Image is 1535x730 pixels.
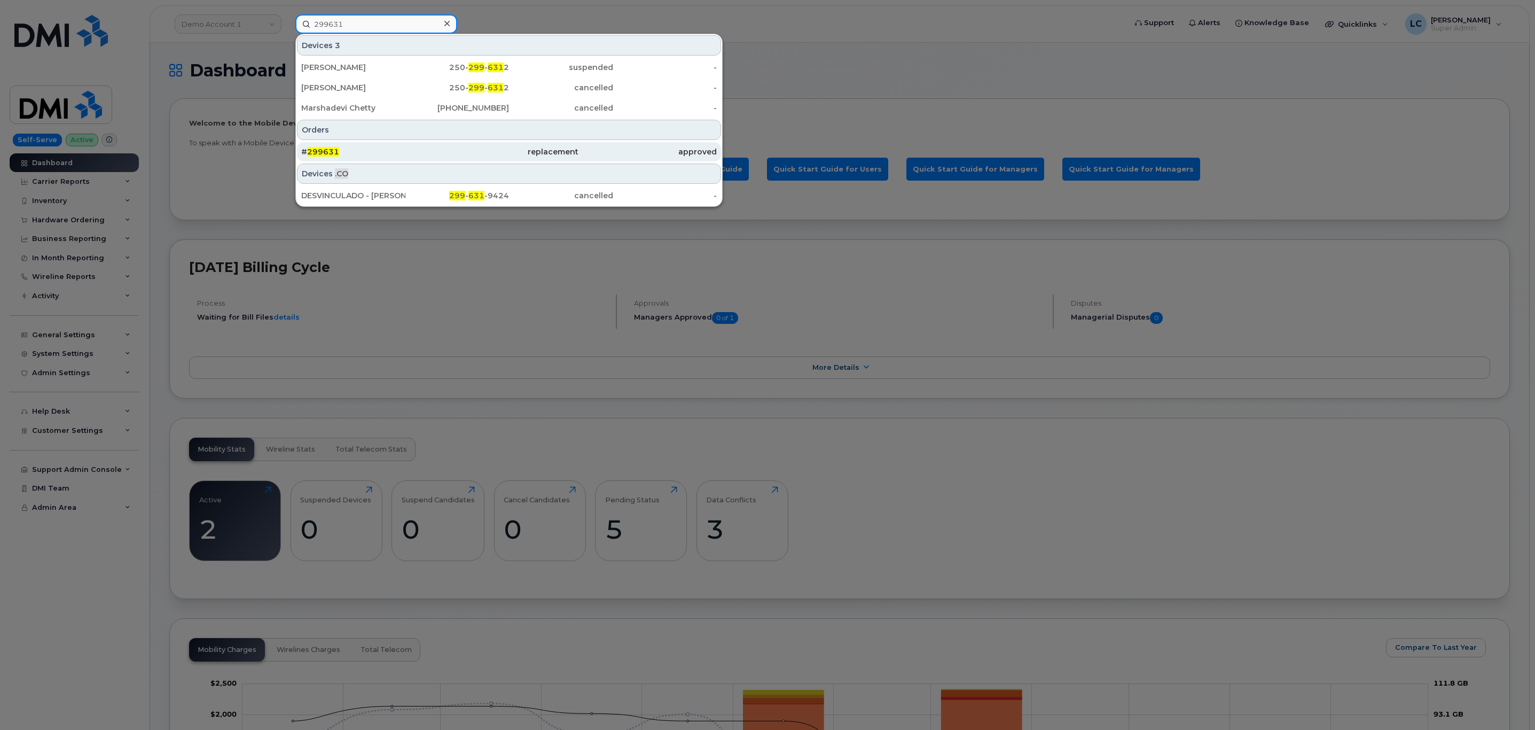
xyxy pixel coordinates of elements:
div: suspended [509,62,613,73]
span: 631 [488,63,504,72]
span: 299631 [307,147,339,157]
div: - [613,62,717,73]
a: Marshadevi Chetty[PHONE_NUMBER]cancelled- [297,98,721,118]
span: 3 [335,40,340,51]
div: cancelled [509,103,613,113]
div: [PHONE_NUMBER] [405,103,510,113]
span: 631 [468,191,484,200]
span: 299 [468,83,484,92]
div: Orders [297,120,721,140]
a: #299631replacementapproved [297,142,721,161]
span: 631 [488,83,504,92]
div: - -9424 [405,190,510,201]
div: # [301,146,440,157]
div: approved [578,146,717,157]
div: - [613,190,717,201]
div: Devices [297,164,721,184]
div: - [613,82,717,93]
div: [PERSON_NAME] [301,82,405,93]
div: 250- - 2 [405,82,510,93]
div: - [613,103,717,113]
a: DESVINCULADO - [PERSON_NAME] [PERSON_NAME]299-631-9424cancelled- [297,186,721,205]
div: replacement [440,146,578,157]
span: 299 [449,191,465,200]
span: 299 [468,63,484,72]
a: [PERSON_NAME]250-299-6312cancelled- [297,78,721,97]
div: Devices [297,35,721,56]
div: [PERSON_NAME] [301,62,405,73]
div: cancelled [509,190,613,201]
div: cancelled [509,82,613,93]
div: 250- - 2 [405,62,510,73]
div: DESVINCULADO - [PERSON_NAME] [PERSON_NAME] [301,190,405,201]
div: Marshadevi Chetty [301,103,405,113]
a: [PERSON_NAME]250-299-6312suspended- [297,58,721,77]
span: .CO [335,168,348,179]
